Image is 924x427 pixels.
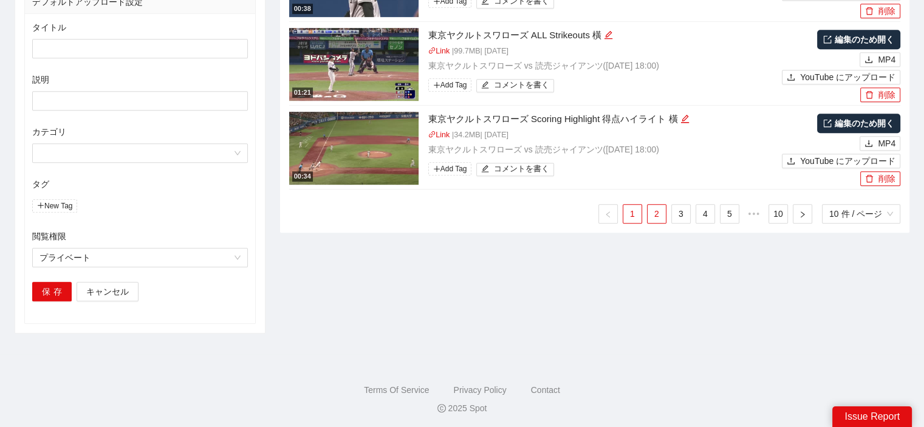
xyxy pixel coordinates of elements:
span: YouTube にアップロード [800,154,895,168]
button: editコメントを書く [476,163,554,176]
span: MP4 [878,137,895,150]
button: editコメントを書く [476,79,554,92]
span: export [823,119,832,128]
span: delete [865,91,874,100]
span: プライベート [39,248,241,267]
li: 2 [647,204,666,224]
span: right [799,211,806,218]
li: 4 [696,204,715,224]
label: 閲覧権限 [32,230,66,243]
span: upload [787,157,795,166]
button: left [598,204,618,224]
div: 2025 Spot [10,401,914,415]
div: 東京ヤクルトスワローズ Scoring Highlight 得点ハイライト 橫 [428,112,782,126]
span: edit [481,165,489,174]
li: 次のページ [793,204,812,224]
a: 10 [769,205,787,223]
img: e5fbc215-6eb3-48a9-99be-425167ce23bf.jpg [289,28,419,101]
span: upload [787,73,795,83]
button: delete削除 [860,87,900,102]
span: plus [433,165,440,173]
div: 01:21 [292,87,313,98]
span: Add Tag [428,78,472,92]
span: link [428,47,436,55]
li: 5 [720,204,739,224]
a: Contact [531,385,560,395]
span: edit [481,81,489,90]
div: 00:34 [292,171,313,182]
span: copyright [437,404,446,412]
span: YouTube にアップロード [800,70,895,84]
button: キャンセル [77,282,139,301]
span: New Tag [32,199,77,213]
button: downloadMP4 [860,136,900,151]
span: 10 件 / ページ [829,205,893,223]
span: delete [865,174,874,184]
label: カテゴリ [32,125,66,138]
span: delete [865,7,874,16]
button: delete削除 [860,171,900,186]
button: 保存 [32,282,72,301]
img: 62a324cf-e847-4964-a11b-50defbebc583.jpg [289,112,419,185]
span: plus [433,81,440,89]
span: left [604,211,612,218]
label: タグ [32,177,49,191]
button: right [793,204,812,224]
li: 3 [671,204,691,224]
a: Privacy Policy [453,385,506,395]
li: 10 [768,204,788,224]
div: Edit [604,28,613,43]
span: ••• [744,204,764,224]
button: downloadMP4 [860,52,900,67]
button: uploadYouTube にアップロード [782,154,900,168]
a: 2 [648,205,666,223]
p: | 99.7 MB | [DATE] [428,46,782,58]
span: link [428,131,436,138]
li: 1 [623,204,642,224]
span: plus [37,202,44,209]
a: 4 [696,205,714,223]
a: 1 [623,205,642,223]
span: download [864,55,873,65]
p: 東京ヤクルトスワローズ vs 読売ジャイアンツ ( [DATE] 18:00 ) [428,143,782,156]
button: delete削除 [860,4,900,18]
div: 00:38 [292,4,313,14]
a: 編集のため開く [817,114,900,133]
a: linkLink [428,131,450,139]
li: 前のページ [598,204,618,224]
label: タイトル [32,21,66,34]
a: 3 [672,205,690,223]
span: export [823,35,832,44]
div: Edit [680,112,690,126]
div: Issue Report [832,406,912,427]
label: 説明 [32,73,49,86]
li: 次 5ページ [744,204,764,224]
button: uploadYouTube にアップロード [782,70,900,84]
span: Add Tag [428,162,472,176]
span: MP4 [878,53,895,66]
a: 5 [720,205,739,223]
span: edit [604,30,613,39]
div: 東京ヤクルトスワローズ ALL Strikeouts 橫 [428,28,782,43]
a: Terms Of Service [364,385,429,395]
p: | 34.2 MB | [DATE] [428,129,782,142]
span: download [864,139,873,149]
span: edit [680,114,690,123]
div: ページサイズ [822,204,900,224]
p: 東京ヤクルトスワローズ vs 読売ジャイアンツ ( [DATE] 18:00 ) [428,59,782,72]
a: linkLink [428,47,450,55]
a: 編集のため開く [817,30,900,49]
